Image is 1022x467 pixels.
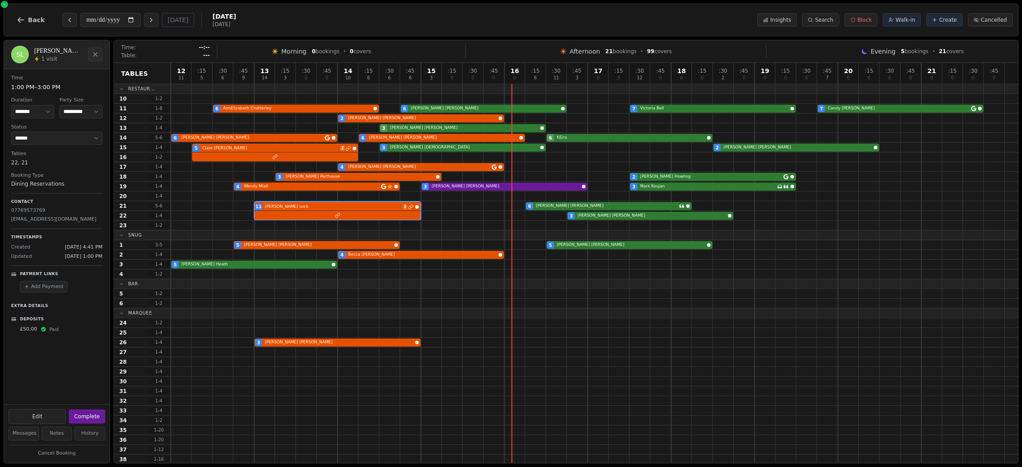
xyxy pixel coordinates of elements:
span: : 30 [302,68,310,74]
span: [PERSON_NAME] [PERSON_NAME] [181,135,323,141]
p: 07769573769 [11,207,102,214]
span: 17 [594,68,602,74]
span: 4 [119,271,123,278]
dd: 22, 21 [11,159,102,167]
span: Wendy Miall [244,183,379,190]
span: 1 - 4 [148,378,169,385]
span: 0 [680,76,683,80]
span: [DATE] 4:41 PM [65,244,102,251]
span: [DATE] [212,12,236,21]
span: 0 [659,76,662,80]
span: 18 [119,173,127,180]
span: : 30 [468,68,477,74]
span: 3 [284,76,287,80]
span: 0 [784,76,787,80]
button: Edit [8,409,66,424]
span: 1 - 4 [148,368,169,375]
span: 1 - 4 [148,407,169,414]
span: : 15 [865,68,873,74]
span: Back [28,17,45,23]
span: 1 - 4 [148,173,169,180]
span: Restaur... [128,86,155,92]
span: : 45 [406,68,414,74]
span: 5 [549,242,552,249]
span: [PERSON_NAME] [DEMOGRAPHIC_DATA] [390,144,539,151]
button: Walk-in [883,13,921,27]
span: 1 - 20 [148,427,169,433]
button: Messages [8,427,39,440]
dd: 1:00 PM – 3:00 PM [11,83,102,92]
span: : 15 [364,68,373,74]
span: 1 - 2 [148,300,169,307]
span: 0 [868,76,870,80]
span: Mark Koujan [640,183,775,190]
span: 23 [119,222,127,229]
span: [PERSON_NAME] Porthouse [286,174,434,180]
span: • [640,48,643,55]
span: 1 - 8 [148,105,169,112]
span: [PERSON_NAME] [PERSON_NAME] [348,115,497,121]
button: Previous day [63,13,77,27]
span: [PERSON_NAME] Lock [265,204,401,210]
svg: Google booking [325,135,330,140]
span: Bar [128,280,138,287]
span: 0 [951,76,954,80]
span: 1 - 4 [148,144,169,151]
span: 13 [260,68,269,74]
span: 6 [216,105,219,112]
svg: Customer message [679,203,684,209]
span: 5 - 6 [148,202,169,209]
span: 9 [242,76,245,80]
span: : 45 [239,68,248,74]
span: 21 [939,48,946,54]
span: --:-- [199,44,210,51]
span: 1 - 4 [148,358,169,365]
span: 0 [492,76,495,80]
span: 1 - 4 [148,183,169,190]
span: 1 - 4 [148,193,169,199]
span: Create [939,16,957,23]
span: 5 [195,145,198,152]
span: : 30 [719,68,727,74]
span: 2 [633,174,636,180]
dt: Booking Type [11,172,102,179]
dt: Status [11,124,102,131]
div: SL [11,46,29,63]
span: : 30 [552,68,560,74]
span: 0 [972,76,975,80]
span: : 45 [739,68,748,74]
span: Snug [128,232,142,238]
span: 18 [677,68,686,74]
span: £ 50.00 [20,326,37,333]
span: 12 [637,76,643,80]
span: Time: [121,44,136,51]
span: 37 [119,446,127,453]
span: 2 [722,76,724,80]
span: [PERSON_NAME] [PERSON_NAME] [390,125,539,131]
span: 3 [278,174,281,180]
p: Timestamps [11,234,102,241]
span: 2 [716,144,719,151]
button: Block [845,13,877,27]
span: Afternoon [570,47,600,56]
span: • [343,48,346,55]
span: Table: [121,52,137,59]
span: : 30 [969,68,977,74]
span: 14 [262,76,267,80]
span: 1 - 2 [148,222,169,229]
span: Search [815,16,833,23]
span: bookings [901,48,928,55]
span: 3 [382,125,385,132]
span: 29 [119,368,127,375]
span: 12 [177,68,185,74]
span: covers [350,48,371,55]
button: Complete [69,409,105,424]
span: 0 [305,76,307,80]
span: 1 - 4 [148,261,169,268]
span: 5 [119,290,123,297]
span: : 45 [489,68,498,74]
span: 7 [826,76,829,80]
span: : 15 [448,68,456,74]
svg: Google booking [491,164,497,170]
span: Block [857,16,872,23]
